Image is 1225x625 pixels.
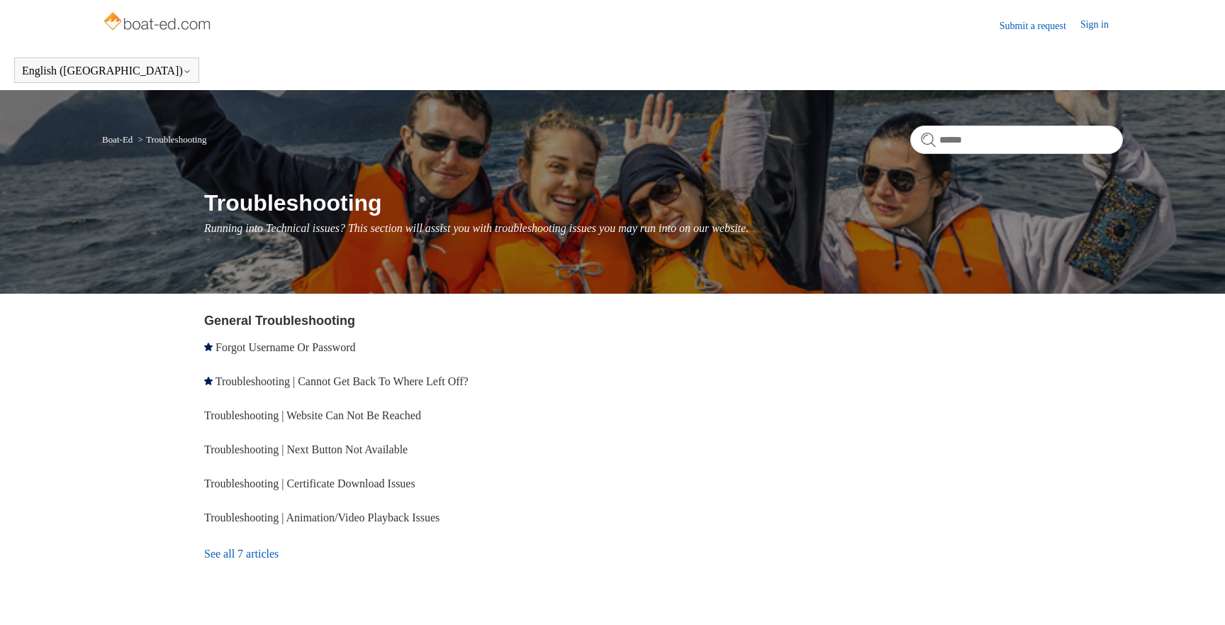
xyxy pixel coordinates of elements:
[204,186,1123,220] h1: Troubleshooting
[204,409,421,421] a: Troubleshooting | Website Can Not Be Reached
[204,220,1123,237] p: Running into Technical issues? This section will assist you with troubleshooting issues you may r...
[204,535,617,573] a: See all 7 articles
[204,477,415,490] a: Troubleshooting | Certificate Download Issues
[1178,577,1214,614] div: Live chat
[1000,18,1080,33] a: Submit a request
[216,341,355,353] a: Forgot Username Or Password
[204,511,440,524] a: Troubleshooting | Animation/Video Playback Issues
[135,134,207,145] li: Troubleshooting
[1080,17,1123,34] a: Sign in
[216,375,469,387] a: Troubleshooting | Cannot Get Back To Where Left Off?
[204,314,355,328] a: General Troubleshooting
[204,443,408,455] a: Troubleshooting | Next Button Not Available
[102,9,215,37] img: Boat-Ed Help Center home page
[102,134,133,145] a: Boat-Ed
[22,65,191,77] button: English ([GEOGRAPHIC_DATA])
[204,343,213,351] svg: Promoted article
[910,126,1123,154] input: Search
[204,377,213,385] svg: Promoted article
[102,134,135,145] li: Boat-Ed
